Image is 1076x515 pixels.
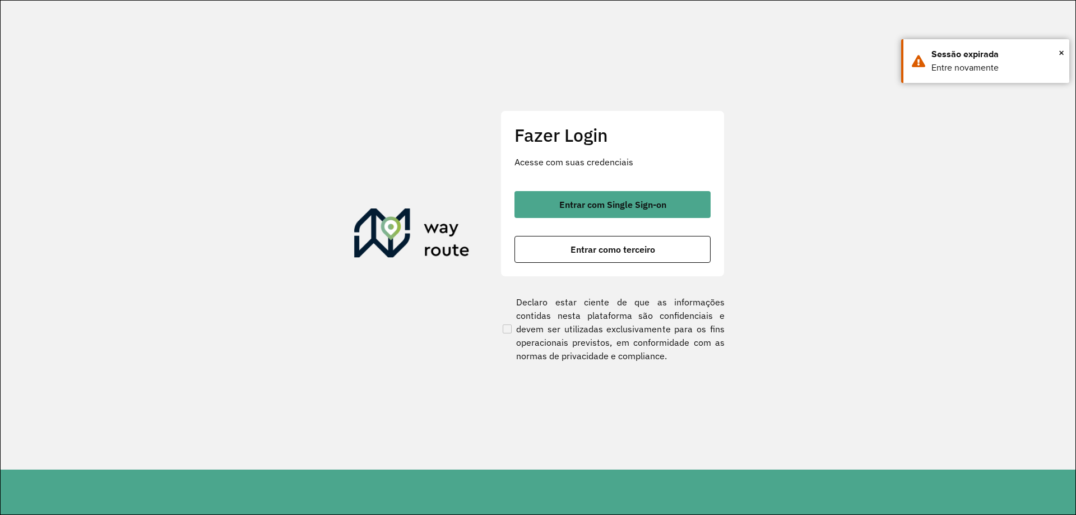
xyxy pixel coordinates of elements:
button: Close [1059,44,1064,61]
span: Entrar com Single Sign-on [559,200,666,209]
button: button [514,236,711,263]
span: × [1059,44,1064,61]
img: Roteirizador AmbevTech [354,208,470,262]
div: Sessão expirada [931,48,1061,61]
div: Entre novamente [931,61,1061,75]
h2: Fazer Login [514,124,711,146]
label: Declaro estar ciente de que as informações contidas nesta plataforma são confidenciais e devem se... [500,295,725,363]
button: button [514,191,711,218]
p: Acesse com suas credenciais [514,155,711,169]
span: Entrar como terceiro [571,245,655,254]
